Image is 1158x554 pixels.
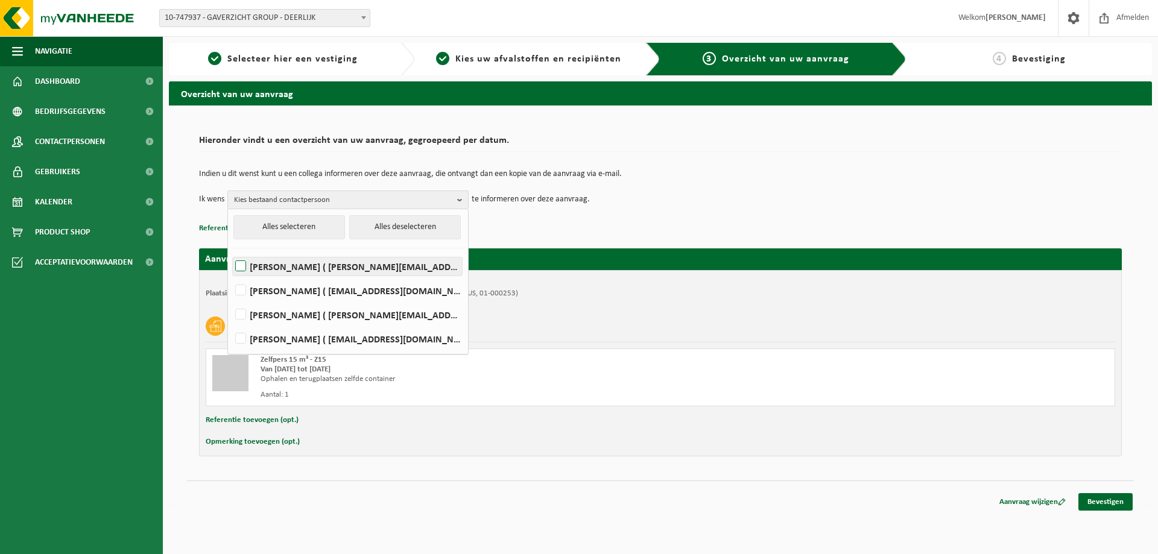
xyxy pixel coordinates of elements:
[722,54,849,64] span: Overzicht van uw aanvraag
[233,257,462,275] label: [PERSON_NAME] ( [PERSON_NAME][EMAIL_ADDRESS][DOMAIN_NAME] )
[208,52,221,65] span: 1
[35,127,105,157] span: Contactpersonen
[35,36,72,66] span: Navigatie
[35,66,80,96] span: Dashboard
[1012,54,1066,64] span: Bevestiging
[703,52,716,65] span: 3
[169,81,1152,105] h2: Overzicht van uw aanvraag
[986,13,1046,22] strong: [PERSON_NAME]
[35,157,80,187] span: Gebruikers
[234,191,452,209] span: Kies bestaand contactpersoon
[35,247,133,277] span: Acceptatievoorwaarden
[175,52,391,66] a: 1Selecteer hier een vestiging
[205,254,296,264] strong: Aanvraag voor [DATE]
[199,170,1122,178] p: Indien u dit wenst kunt u een collega informeren over deze aanvraag, die ontvangt dan een kopie v...
[227,190,469,209] button: Kies bestaand contactpersoon
[455,54,621,64] span: Kies uw afvalstoffen en recipiënten
[35,187,72,217] span: Kalender
[993,52,1006,65] span: 4
[421,52,637,66] a: 2Kies uw afvalstoffen en recipiënten
[35,217,90,247] span: Product Shop
[233,282,462,300] label: [PERSON_NAME] ( [EMAIL_ADDRESS][DOMAIN_NAME] )
[233,306,462,324] label: [PERSON_NAME] ( [PERSON_NAME][EMAIL_ADDRESS][DOMAIN_NAME] )
[159,9,370,27] span: 10-747937 - GAVERZICHT GROUP - DEERLIJK
[199,221,292,236] button: Referentie toevoegen (opt.)
[261,365,331,373] strong: Van [DATE] tot [DATE]
[206,289,258,297] strong: Plaatsingsadres:
[206,412,299,428] button: Referentie toevoegen (opt.)
[227,54,358,64] span: Selecteer hier een vestiging
[233,330,462,348] label: [PERSON_NAME] ( [EMAIL_ADDRESS][DOMAIN_NAME] )
[436,52,449,65] span: 2
[261,390,709,400] div: Aantal: 1
[206,434,300,450] button: Opmerking toevoegen (opt.)
[349,215,461,239] button: Alles deselecteren
[261,356,326,364] span: Zelfpers 15 m³ - Z15
[261,374,709,384] div: Ophalen en terugplaatsen zelfde container
[199,190,224,209] p: Ik wens
[990,493,1075,511] a: Aanvraag wijzigen
[199,136,1122,152] h2: Hieronder vindt u een overzicht van uw aanvraag, gegroepeerd per datum.
[35,96,106,127] span: Bedrijfsgegevens
[160,10,370,27] span: 10-747937 - GAVERZICHT GROUP - DEERLIJK
[472,190,590,209] p: te informeren over deze aanvraag.
[233,215,345,239] button: Alles selecteren
[1078,493,1133,511] a: Bevestigen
